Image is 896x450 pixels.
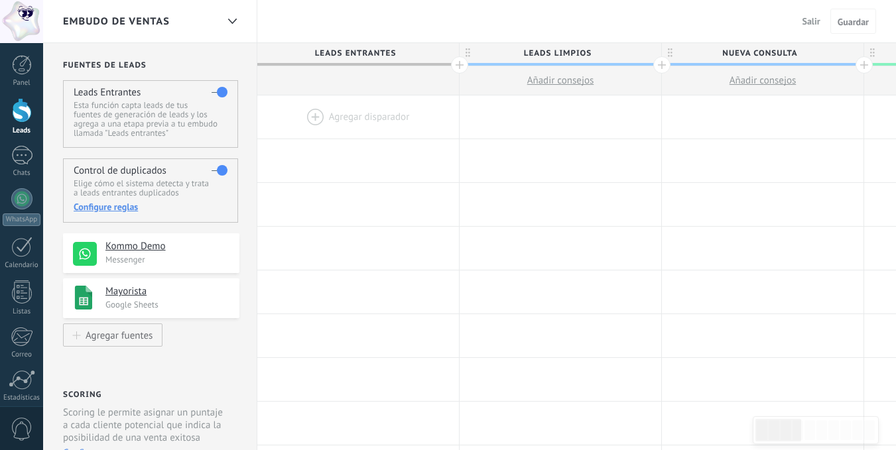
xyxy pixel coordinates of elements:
div: Embudo de ventas [221,9,243,34]
p: Elige cómo el sistema detecta y trata a leads entrantes duplicados [74,179,227,197]
div: Correo [3,351,41,359]
div: Leads Limpios [460,43,661,63]
span: Salir [802,15,820,27]
div: Agregar fuentes [86,329,153,341]
span: Guardar [838,17,869,27]
span: Leads Entrantes [257,43,452,64]
p: Esta función capta leads de tus fuentes de generación de leads y los agrega a una etapa previa a ... [74,101,227,138]
div: WhatsApp [3,213,40,226]
h2: Scoring [63,390,101,400]
div: Panel [3,79,41,87]
span: Añadir consejos [527,74,594,87]
div: Leads Entrantes [257,43,459,63]
h4: Mayorista [105,285,229,298]
button: Añadir consejos [460,66,661,95]
p: Messenger [105,254,231,265]
div: Listas [3,308,41,316]
button: Salir [797,11,826,31]
button: Agregar fuentes [63,323,162,347]
h4: Control de duplicados [74,164,166,177]
p: Scoring le permite asignar un puntaje a cada cliente potencial que indica la posibilidad de una v... [63,406,228,444]
div: Leads [3,127,41,135]
h2: Fuentes de leads [63,60,239,70]
div: Configure reglas [74,201,227,213]
span: Embudo de ventas [63,15,170,28]
p: Google Sheets [105,299,231,310]
span: Añadir consejos [730,74,797,87]
h4: Leads Entrantes [74,86,141,99]
button: Guardar [830,9,876,34]
div: Estadísticas [3,394,41,402]
span: Leads Limpios [460,43,655,64]
div: Calendario [3,261,41,270]
h4: Kommo Demo [105,240,229,253]
button: Añadir consejos [662,66,864,95]
span: Nueva consulta [662,43,857,64]
div: Chats [3,169,41,178]
div: Nueva consulta [662,43,864,63]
